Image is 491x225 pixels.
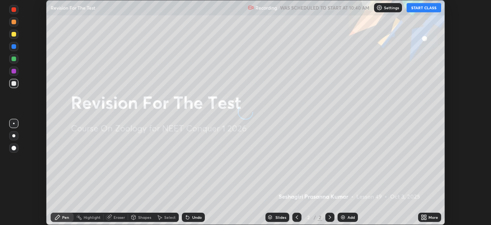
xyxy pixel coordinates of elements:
div: Highlight [84,215,101,219]
div: Add [348,215,355,219]
div: / [314,215,316,220]
div: Pen [62,215,69,219]
h5: WAS SCHEDULED TO START AT 10:40 AM [280,4,369,11]
p: Revision For The Test [51,5,95,11]
img: add-slide-button [340,214,346,220]
div: More [428,215,438,219]
p: Settings [384,6,399,10]
div: Slides [275,215,286,219]
div: Undo [192,215,202,219]
div: 2 [318,214,322,221]
div: Eraser [114,215,125,219]
img: class-settings-icons [376,5,382,11]
div: Shapes [138,215,151,219]
div: 2 [305,215,312,220]
div: Select [164,215,176,219]
img: recording.375f2c34.svg [248,5,254,11]
p: Recording [255,5,277,11]
button: START CLASS [407,3,441,12]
